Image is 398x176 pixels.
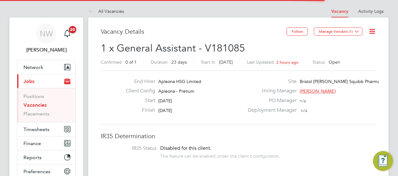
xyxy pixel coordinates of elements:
[101,27,287,36] h3: Vacancy Details
[244,88,297,94] label: Hiring Manager
[17,60,75,74] button: Network
[23,64,43,70] span: Network
[40,30,53,38] span: NW
[17,150,75,164] button: Reports
[244,97,297,104] label: PO Manager
[358,8,384,14] a: Activity Logs
[300,98,306,104] span: n/a
[244,107,297,114] label: Deployment Manager
[276,60,298,65] span: 2 hours ago
[23,126,49,132] span: Timesheets
[17,24,76,54] a: NW[PERSON_NAME]
[23,102,47,108] a: Vacancies
[158,98,172,104] span: [DATE]
[23,154,42,160] span: Reports
[23,93,44,99] a: Positions
[17,88,75,122] div: Jobs
[101,42,245,54] span: 1 x General Assistant - V181085
[23,78,34,84] span: Jobs
[101,59,122,65] label: Confirmed
[373,151,393,171] button: Engage Resource Center
[313,59,325,65] label: Status
[69,26,76,33] span: 20
[121,97,155,104] label: Start
[158,88,194,94] span: Apleona - Pretium
[160,152,280,159] div: This feature can be enabled under this client's configuration.
[329,59,340,65] span: Open
[23,111,49,117] a: Placements
[23,140,41,146] span: Finance
[88,8,124,14] a: All Vacancies
[23,169,50,174] span: Preferences
[287,27,308,36] button: Follow
[61,24,74,44] a: 20
[121,107,155,114] label: Finish
[247,59,274,65] label: Last Updated
[121,78,155,85] label: End Hirer
[171,59,187,65] span: 23 days
[314,27,362,36] button: Manage Vendors (1)
[107,145,156,152] label: IR35 Status
[151,59,168,65] label: Duration
[17,46,76,54] span: Neil Warrington
[160,145,211,151] span: Disabled for this client.
[17,122,75,136] button: Timesheets
[121,88,155,94] label: Client Config
[158,79,201,84] span: Apleona HSG Limited
[17,136,75,150] button: Finance
[331,9,348,14] a: Vacancy
[101,132,376,140] h3: IR35 Determination
[201,59,215,65] label: Start In
[125,59,137,65] span: 0 of 1
[244,78,297,85] label: Site
[158,108,172,113] span: [DATE]
[17,74,75,88] button: Jobs
[301,108,307,113] span: n/a
[219,59,233,65] span: [DATE]
[300,88,336,94] span: [PERSON_NAME]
